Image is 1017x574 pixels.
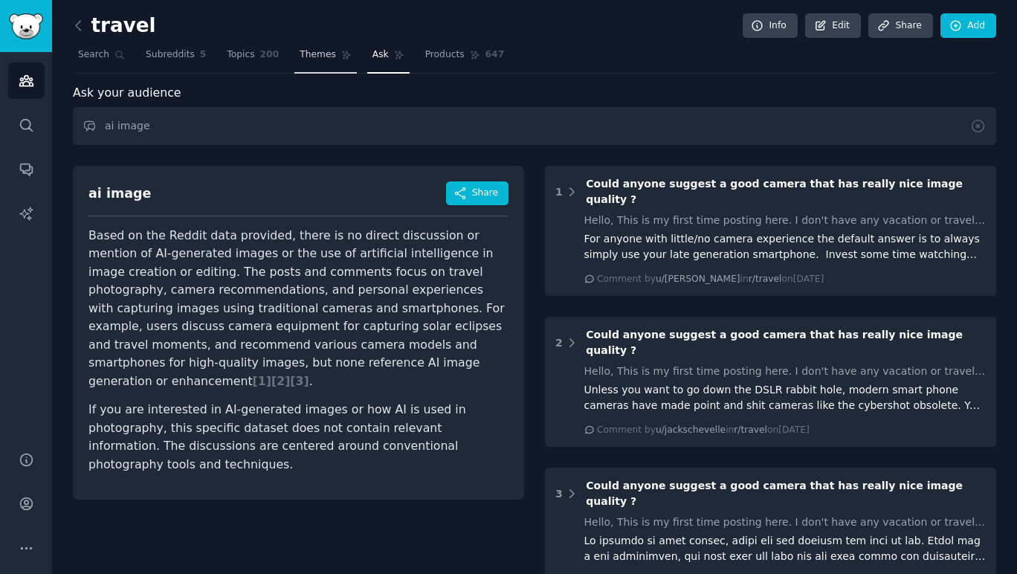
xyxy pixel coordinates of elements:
span: r/travel [749,274,782,284]
span: Products [425,48,465,62]
span: Search [78,48,109,62]
a: Themes [294,43,357,74]
span: u/[PERSON_NAME] [656,274,740,284]
a: Share [868,13,932,39]
div: Comment by in on [DATE] [597,273,824,286]
button: Share [446,181,508,205]
a: Info [743,13,798,39]
span: Could anyone suggest a good camera that has really nice image quality ? [586,178,963,205]
span: Topics [227,48,254,62]
span: [ 3 ] [290,374,309,388]
div: Lo ipsumdo si amet consec, adipi eli sed doeiusm tem inci ut lab. Etdol mag a eni adminimven, qui... [584,533,987,564]
span: Share [472,187,498,200]
p: Based on the Reddit data provided, there is no direct discussion or mention of AI-generated image... [88,227,508,391]
span: 200 [260,48,280,62]
span: Ask your audience [73,84,181,103]
div: ai image [88,184,151,203]
div: For anyone with little/no camera experience the default answer is to always simply use your late ... [584,231,987,262]
img: GummySearch logo [9,13,43,39]
div: Hello, This is my first time posting here. I don't have any vacation or travel pictures to share.... [584,515,987,530]
span: 647 [485,48,505,62]
div: 1 [555,184,563,200]
span: 5 [200,48,207,62]
span: Could anyone suggest a good camera that has really nice image quality ? [586,329,963,356]
a: Add [940,13,996,39]
a: Ask [367,43,410,74]
a: Edit [805,13,861,39]
span: Subreddits [146,48,195,62]
a: Products647 [420,43,509,74]
p: If you are interested in AI-generated images or how AI is used in photography, this specific data... [88,401,508,474]
a: Subreddits5 [141,43,211,74]
div: 3 [555,486,563,502]
a: Search [73,43,130,74]
div: Hello, This is my first time posting here. I don't have any vacation or travel pictures to share.... [584,364,987,379]
span: Could anyone suggest a good camera that has really nice image quality ? [586,480,963,507]
h2: travel [73,14,156,38]
span: [ 1 ] [253,374,271,388]
div: Hello, This is my first time posting here. I don't have any vacation or travel pictures to share.... [584,213,987,228]
input: Ask this audience a question... [73,107,996,145]
span: u/jackschevelle [656,425,726,435]
div: Comment by in on [DATE] [597,424,810,437]
div: 2 [555,335,563,351]
a: Topics200 [222,43,284,74]
span: Ask [372,48,389,62]
div: Unless you want to go down the DSLR rabbit hole, modern smart phone cameras have made point and s... [584,382,987,413]
span: r/travel [734,425,767,435]
span: [ 2 ] [271,374,290,388]
span: Themes [300,48,336,62]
